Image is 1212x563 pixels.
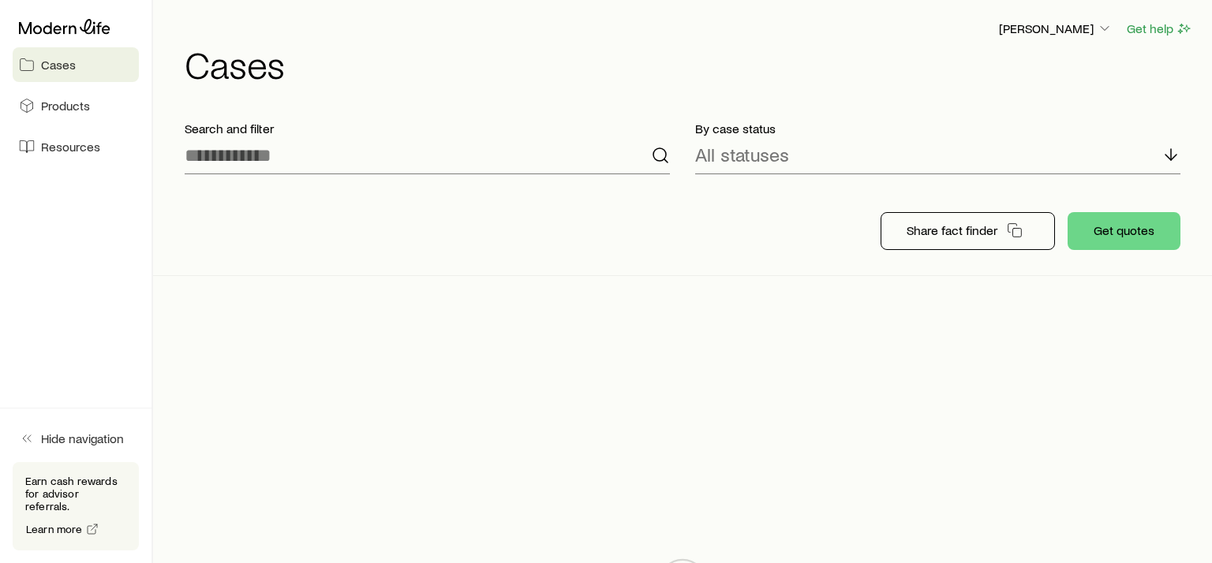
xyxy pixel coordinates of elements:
p: [PERSON_NAME] [999,21,1113,36]
button: Get quotes [1068,212,1180,250]
button: [PERSON_NAME] [998,20,1113,39]
a: Cases [13,47,139,82]
p: Search and filter [185,121,670,136]
h1: Cases [185,45,1193,83]
div: Earn cash rewards for advisor referrals.Learn more [13,462,139,550]
a: Resources [13,129,139,164]
p: By case status [695,121,1180,136]
span: Resources [41,139,100,155]
p: Earn cash rewards for advisor referrals. [25,475,126,513]
button: Get help [1126,20,1193,38]
span: Products [41,98,90,114]
a: Products [13,88,139,123]
span: Cases [41,57,76,73]
button: Hide navigation [13,421,139,456]
span: Learn more [26,524,83,535]
span: Hide navigation [41,431,124,446]
p: All statuses [695,144,789,166]
p: Share fact finder [907,222,997,238]
button: Share fact finder [881,212,1055,250]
